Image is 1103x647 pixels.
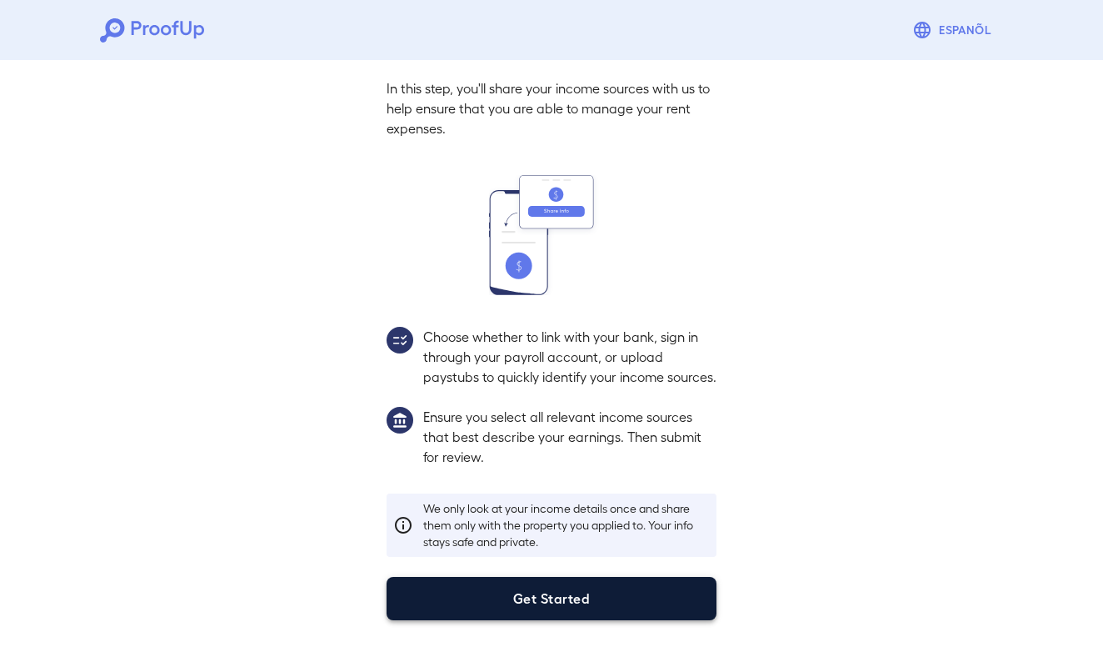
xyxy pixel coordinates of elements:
p: Ensure you select all relevant income sources that best describe your earnings. Then submit for r... [423,407,716,467]
p: We only look at your income details once and share them only with the property you applied to. Yo... [423,500,710,550]
img: group1.svg [387,407,413,434]
button: Get Started [387,577,716,620]
button: Espanõl [906,13,1003,47]
img: group2.svg [387,327,413,354]
p: Choose whether to link with your bank, sign in through your payroll account, or upload paystubs t... [423,327,716,387]
img: transfer_money.svg [489,175,614,295]
p: In this step, you'll share your income sources with us to help ensure that you are able to manage... [387,78,716,138]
